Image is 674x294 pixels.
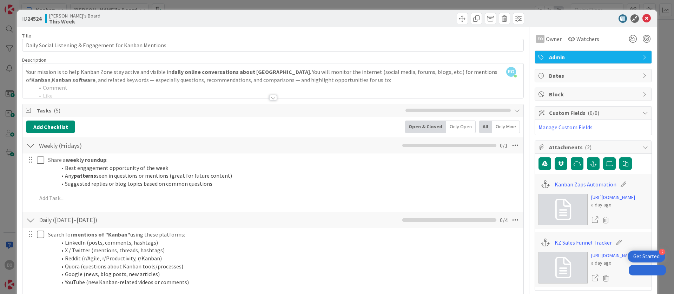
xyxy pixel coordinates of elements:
strong: mentions of "Kanban" [73,231,130,238]
span: ID [22,14,41,23]
a: KZ Sales Funnel Tracker [555,238,612,247]
div: EO [536,35,544,43]
a: Kanban Zaps Automation [555,180,616,189]
li: Reddit (r/Agile, r/Productivity, r/Kanban) [57,254,518,262]
span: ( 2 ) [585,144,592,151]
span: ( 0/0 ) [588,109,599,116]
div: Only Mine [492,121,520,133]
div: 2 [659,249,665,255]
div: Only Open [446,121,476,133]
span: Block [549,90,639,98]
li: Google (news, blog posts, new articles) [57,270,518,278]
p: Share a : [48,156,518,164]
strong: weekly roundup [66,156,106,163]
span: Tasks [37,106,402,115]
button: Add Checklist [26,121,75,133]
span: EO [506,67,516,77]
b: This Week [49,19,100,24]
li: X / Twitter (mentions, threads, hashtags) [57,246,518,254]
span: 0 / 4 [500,216,508,224]
span: Dates [549,71,639,80]
p: Search for using these platforms: [48,231,518,239]
span: Description [22,57,46,63]
a: Open [591,274,599,283]
div: All [479,121,492,133]
p: Your mission is to help Kanban Zone stay active and visible in . You will monitor the internet (s... [26,68,520,84]
div: a day ago [591,201,635,208]
strong: patterns [74,172,96,179]
li: YouTube (new Kanban-related videos or comments) [57,278,518,286]
b: 24524 [27,15,41,22]
input: type card name here... [22,39,524,52]
span: [PERSON_NAME]'s Board [49,13,100,19]
strong: Kanban software [52,76,95,83]
label: Title [22,33,31,39]
li: Any seen in questions or mentions (great for future content) [57,172,518,180]
li: Quora (questions about Kanban tools/processes) [57,262,518,271]
a: Manage Custom Fields [538,124,593,131]
a: Open [591,216,599,225]
a: [URL][DOMAIN_NAME] [591,252,635,259]
span: Admin [549,53,639,61]
div: a day ago [591,259,635,267]
span: Owner [546,35,562,43]
span: ( 5 ) [54,107,60,114]
strong: daily online conversations about [GEOGRAPHIC_DATA] [171,68,310,75]
span: 0 / 1 [500,141,508,150]
span: Attachments [549,143,639,151]
a: [URL][DOMAIN_NAME] [591,194,635,201]
span: Watchers [576,35,599,43]
li: Best engagement opportunity of the week [57,164,518,172]
div: Open & Closed [405,121,446,133]
li: LinkedIn (posts, comments, hashtags) [57,239,518,247]
div: Open Get Started checklist, remaining modules: 2 [628,251,665,262]
input: Add Checklist... [37,214,194,226]
li: Suggested replies or blog topics based on common questions [57,180,518,188]
strong: Kanban [31,76,51,83]
span: Custom Fields [549,109,639,117]
div: Get Started [633,253,660,260]
input: Add Checklist... [37,139,194,152]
